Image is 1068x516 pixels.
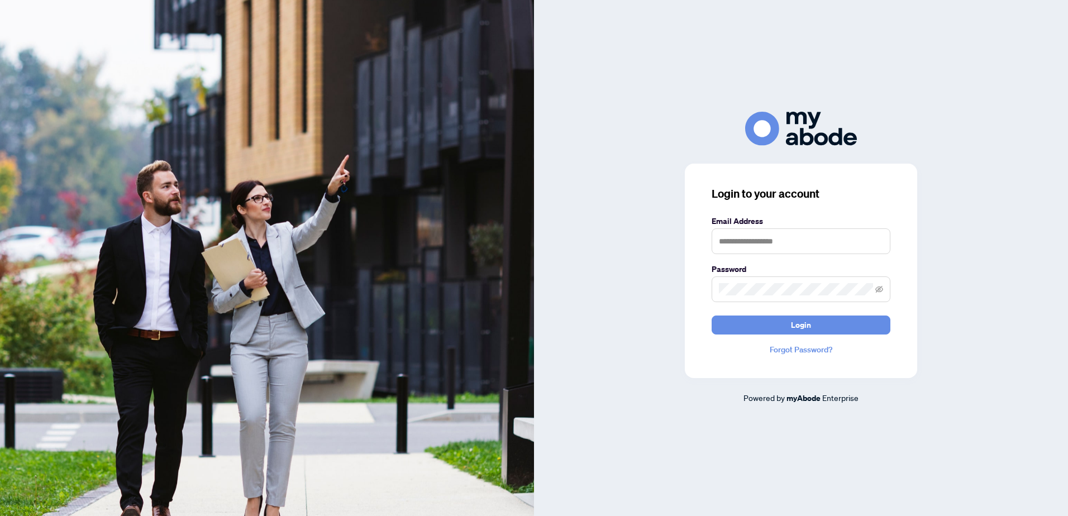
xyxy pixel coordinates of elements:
button: Login [712,316,890,335]
label: Email Address [712,215,890,227]
img: ma-logo [745,112,857,146]
span: eye-invisible [875,285,883,293]
span: Enterprise [822,393,859,403]
span: Login [791,316,811,334]
a: myAbode [786,392,821,404]
h3: Login to your account [712,186,890,202]
a: Forgot Password? [712,343,890,356]
label: Password [712,263,890,275]
span: Powered by [743,393,785,403]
